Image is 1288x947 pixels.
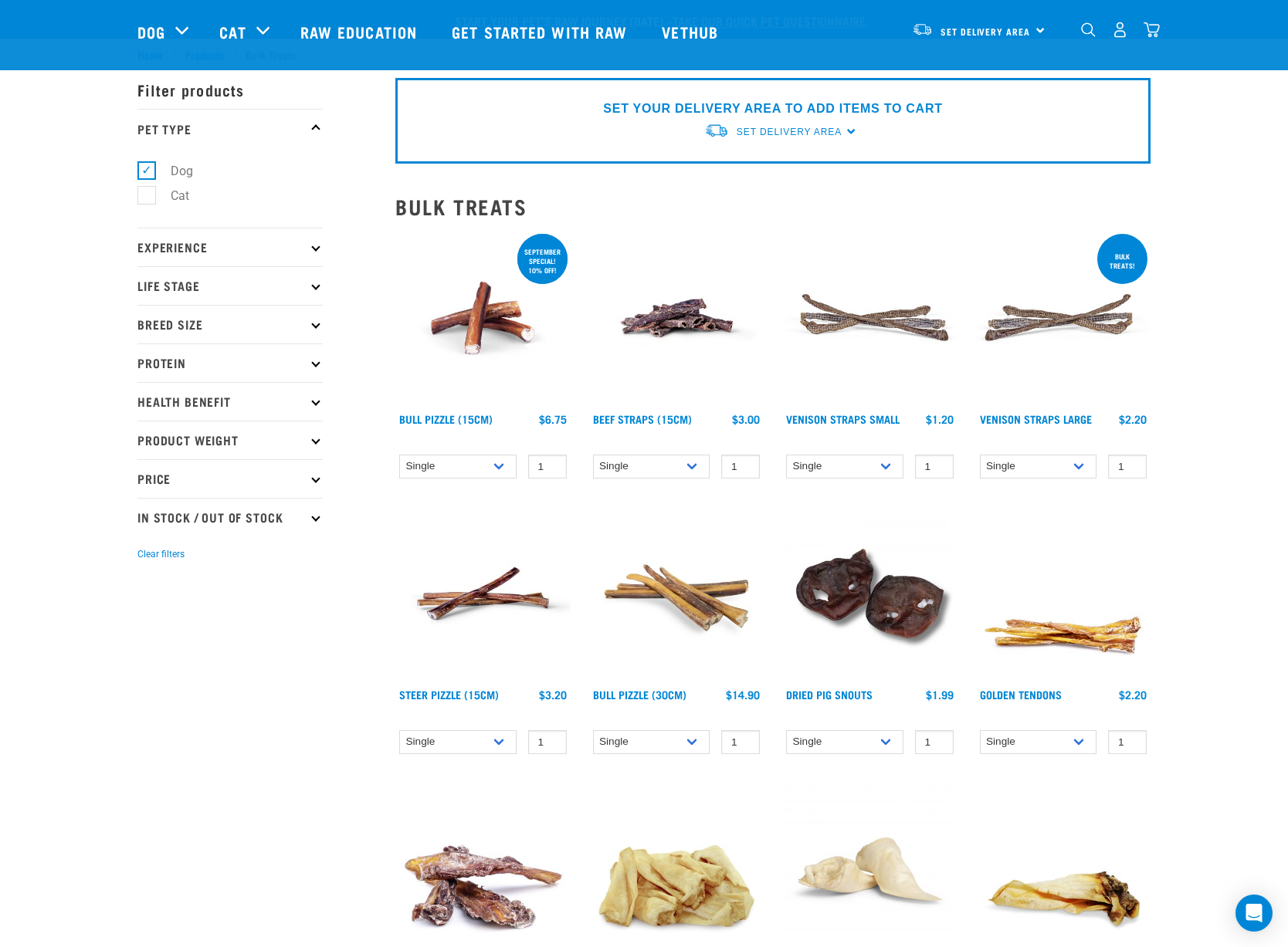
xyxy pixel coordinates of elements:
a: Venison Straps Small [786,416,900,421]
p: Life Stage [137,266,323,305]
label: Dog [146,161,199,181]
input: 1 [1108,730,1147,754]
img: Bull Pizzle [395,231,571,406]
img: Stack of 3 Venison Straps Treats for Pets [976,231,1151,406]
a: Get started with Raw [436,1,646,63]
p: Pet Type [137,109,323,147]
input: 1 [528,730,567,754]
p: Experience [137,228,323,266]
a: Cat [219,20,246,43]
div: $3.00 [732,413,760,425]
div: Open Intercom Messenger [1235,895,1273,932]
p: Protein [137,343,323,382]
a: Beef Straps (15cm) [593,416,692,421]
input: 1 [915,455,954,479]
span: Set Delivery Area [737,127,842,137]
p: In Stock / Out Of Stock [137,498,323,536]
input: 1 [1108,455,1147,479]
p: Health Benefit [137,382,323,421]
span: Set Delivery Area [941,29,1030,34]
input: 1 [915,730,954,754]
p: Breed Size [137,305,323,343]
div: $3.20 [539,688,567,701]
a: Raw Education [285,1,436,63]
img: Venison Straps [782,231,958,406]
p: Product Weight [137,421,323,459]
label: Cat [146,186,195,205]
div: $14.90 [726,688,760,701]
input: 1 [528,455,567,479]
div: $6.75 [539,413,567,425]
img: IMG 9990 [782,506,958,682]
a: Bull Pizzle (15cm) [399,416,493,421]
img: home-icon@2x.png [1144,22,1160,38]
img: van-moving.png [704,123,729,139]
a: Bull Pizzle (30cm) [593,692,686,697]
img: home-icon-1@2x.png [1081,22,1096,37]
button: Clear filters [137,547,185,561]
a: Golden Tendons [980,692,1062,697]
a: Dried Pig Snouts [786,692,873,697]
img: 1293 Golden Tendons 01 [976,506,1151,682]
p: SET YOUR DELIVERY AREA TO ADD ITEMS TO CART [603,100,942,118]
a: Dog [137,20,165,43]
div: $1.20 [926,413,954,425]
img: Raw Essentials Steer Pizzle 15cm [395,506,571,682]
a: Steer Pizzle (15cm) [399,692,499,697]
p: Price [137,459,323,498]
img: Bull Pizzle 30cm for Dogs [589,506,764,682]
img: user.png [1112,22,1128,38]
div: $2.20 [1119,688,1147,701]
p: Filter products [137,70,323,109]
div: $2.20 [1119,413,1147,425]
div: September special! 10% off! [517,240,568,282]
img: van-moving.png [912,22,933,36]
a: Venison Straps Large [980,416,1092,421]
h2: Bulk Treats [395,194,1151,218]
img: Raw Essentials Beef Straps 15cm 6 Pack [589,231,764,406]
input: 1 [721,455,760,479]
input: 1 [721,730,760,754]
div: $1.99 [926,688,954,701]
a: Vethub [646,1,737,63]
div: BULK TREATS! [1097,245,1147,277]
